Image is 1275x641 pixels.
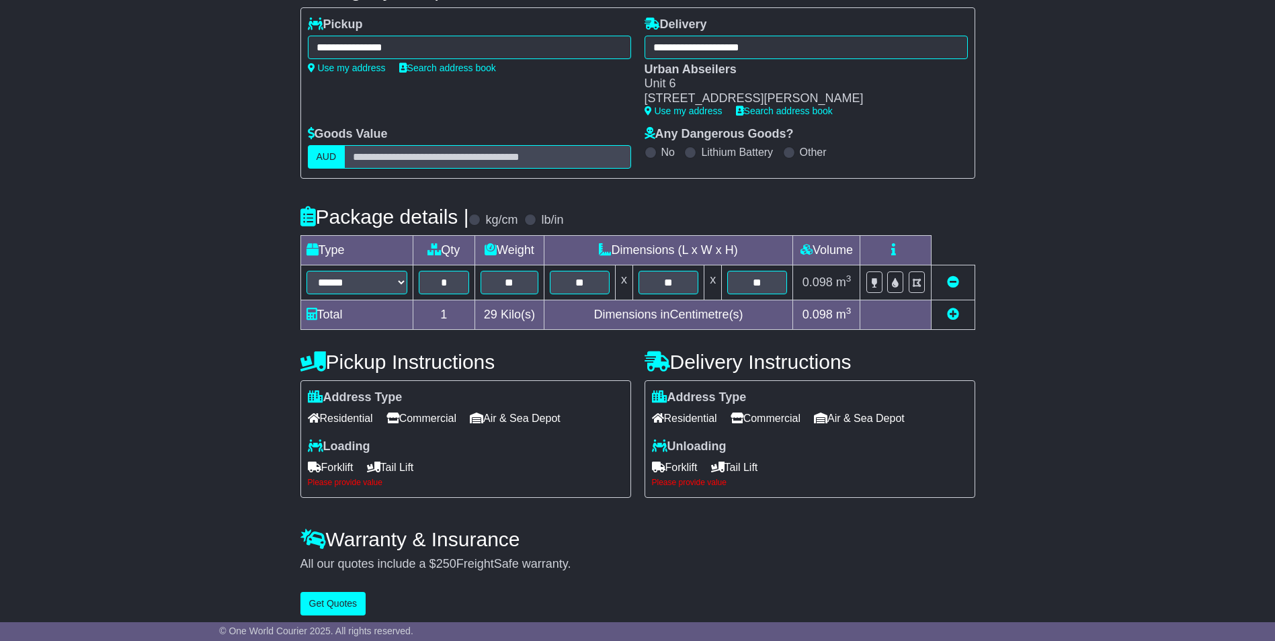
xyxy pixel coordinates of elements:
td: Kilo(s) [475,300,544,329]
span: Tail Lift [711,457,758,478]
a: Use my address [308,62,386,73]
div: Please provide value [308,478,624,487]
td: 1 [413,300,475,329]
sup: 3 [846,273,852,284]
span: Commercial [386,408,456,429]
div: [STREET_ADDRESS][PERSON_NAME] [645,91,954,106]
label: No [661,146,675,159]
h4: Delivery Instructions [645,351,975,373]
td: Volume [793,235,860,265]
label: kg/cm [485,213,518,228]
label: Delivery [645,17,707,32]
span: Air & Sea Depot [470,408,561,429]
button: Get Quotes [300,592,366,615]
div: Unit 6 [645,77,954,91]
span: Air & Sea Depot [814,408,905,429]
td: Type [300,235,413,265]
span: 250 [436,557,456,570]
div: All our quotes include a $ FreightSafe warranty. [300,557,975,572]
h4: Package details | [300,206,469,228]
label: Lithium Battery [701,146,773,159]
span: Forklift [308,457,354,478]
span: Residential [308,408,373,429]
label: AUD [308,145,345,169]
a: Search address book [736,105,833,116]
span: Forklift [652,457,698,478]
td: Dimensions in Centimetre(s) [544,300,793,329]
label: Address Type [308,390,403,405]
span: Residential [652,408,717,429]
div: Please provide value [652,478,968,487]
td: Total [300,300,413,329]
span: Commercial [731,408,800,429]
label: Address Type [652,390,747,405]
sup: 3 [846,306,852,316]
td: x [704,265,722,300]
label: Goods Value [308,127,388,142]
span: © One World Courier 2025. All rights reserved. [219,626,413,636]
span: 0.098 [803,275,833,289]
label: Loading [308,439,370,454]
label: Pickup [308,17,363,32]
a: Search address book [399,62,496,73]
h4: Warranty & Insurance [300,528,975,550]
td: Weight [475,235,544,265]
a: Remove this item [947,275,959,289]
td: Dimensions (L x W x H) [544,235,793,265]
h4: Pickup Instructions [300,351,631,373]
span: m [836,275,852,289]
a: Use my address [645,105,723,116]
div: Urban Abseilers [645,62,954,77]
label: Other [800,146,827,159]
label: Unloading [652,439,727,454]
label: Any Dangerous Goods? [645,127,794,142]
label: lb/in [541,213,563,228]
td: Qty [413,235,475,265]
span: 0.098 [803,308,833,321]
td: x [615,265,632,300]
span: m [836,308,852,321]
span: 29 [484,308,497,321]
a: Add new item [947,308,959,321]
span: Tail Lift [367,457,414,478]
